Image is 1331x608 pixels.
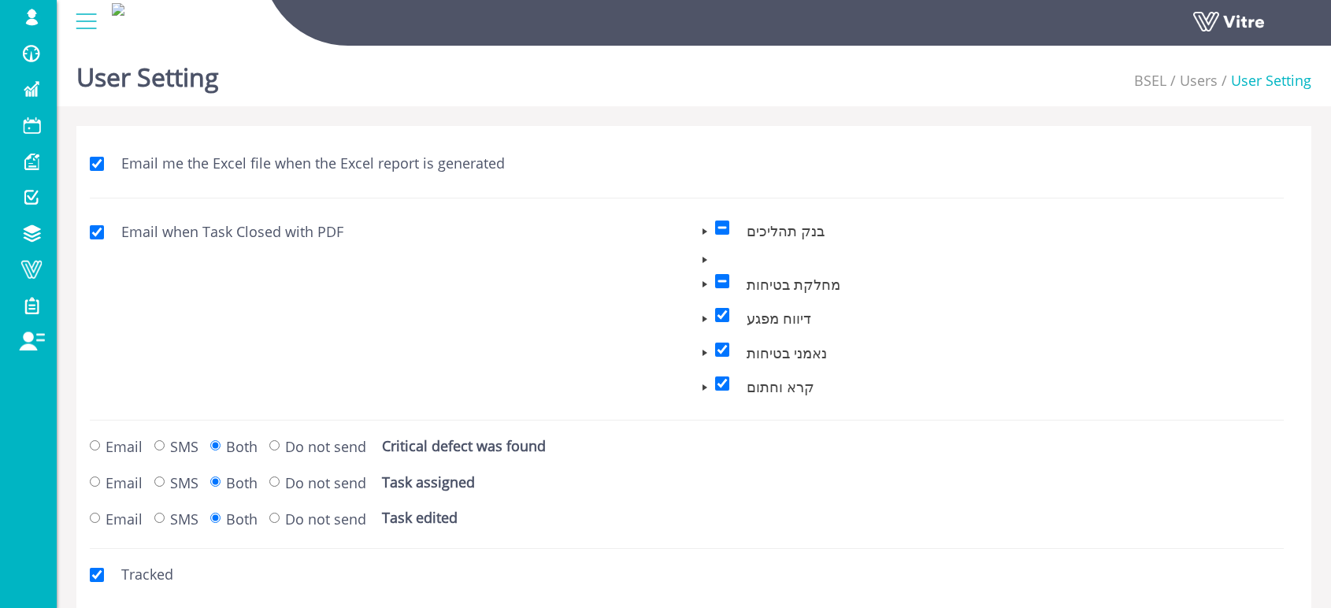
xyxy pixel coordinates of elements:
label: Email me the Excel file when the Excel report is generated [106,154,505,174]
input: SMS [154,513,165,523]
label: Both [210,510,258,530]
input: Email [90,476,100,487]
input: Do not send [269,476,280,487]
input: Email me the Excel file when the Excel report is generated [90,157,104,171]
label: Email [90,473,143,494]
label: Both [210,437,258,458]
label: Email [90,510,143,530]
label: Email when Task Closed with PDF [106,222,343,243]
label: SMS [154,510,198,530]
label: Tracked [106,565,173,585]
label: Email [90,437,143,458]
label: Do not send [269,473,366,494]
label: Task assigned [370,473,475,493]
input: SMS [154,476,165,487]
label: Both [210,473,258,494]
input: Email [90,513,100,523]
label: SMS [154,437,198,458]
span: מחלקת בטיחות [747,275,840,294]
a: Users [1180,71,1218,90]
input: Email when Task Closed with PDF [90,225,104,239]
input: Both [210,476,221,487]
input: SMS [154,440,165,450]
label: Do not send [269,510,366,530]
input: Email [90,440,100,450]
label: Critical defect was found [370,436,546,457]
label: Do not send [269,437,366,458]
input: Tracked [90,568,104,582]
li: User Setting [1218,71,1311,91]
span: 212 [1134,71,1166,90]
input: Both [210,440,221,450]
input: Do not send [269,440,280,450]
input: Both [210,513,221,523]
span: קרא וחתום [747,377,814,396]
span: נאמני בטיחות [747,343,827,362]
span: בנק תהליכים [747,221,825,240]
label: Task edited [370,508,458,528]
img: 55efda6e-5db1-4d06-9567-88fa1479df0d.jpg [112,3,124,16]
label: SMS [154,473,198,494]
input: Do not send [269,513,280,523]
h1: User Setting [76,39,219,106]
span: דיווח מפגע [747,309,811,328]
